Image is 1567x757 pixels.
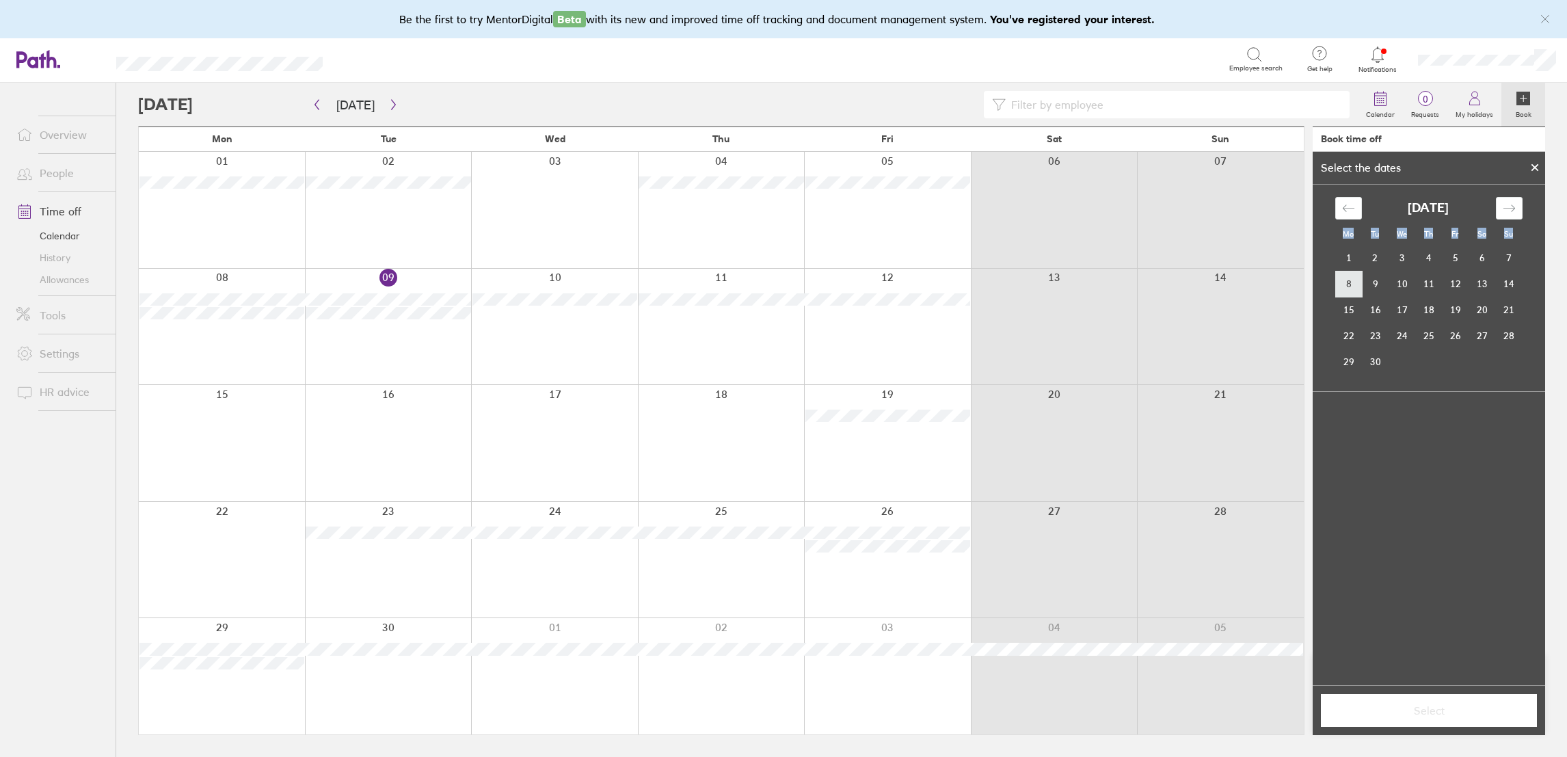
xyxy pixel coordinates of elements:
[1477,229,1486,239] small: Sa
[1335,297,1362,323] td: Monday, September 15, 2025
[1330,704,1527,717] span: Select
[1362,349,1389,375] td: Tuesday, September 30, 2025
[399,11,1168,27] div: Be the first to try MentorDigital with its new and improved time off tracking and document manage...
[1389,297,1415,323] td: Wednesday, September 17, 2025
[1362,271,1389,297] td: Tuesday, September 9, 2025
[5,269,116,291] a: Allowances
[1335,197,1362,220] div: Move backward to switch to the previous month.
[990,12,1155,26] b: You've registered your interest.
[5,302,116,329] a: Tools
[1495,297,1522,323] td: Sunday, September 21, 2025
[1335,245,1362,271] td: Monday, September 1, 2025
[1408,201,1449,215] strong: [DATE]
[1358,107,1403,119] label: Calendar
[1501,83,1545,127] a: Book
[5,378,116,406] a: HR advice
[1442,245,1469,271] td: Friday, September 5, 2025
[1335,271,1362,297] td: Monday, September 8, 2025
[5,159,116,187] a: People
[1495,271,1522,297] td: Sunday, September 14, 2025
[5,121,116,148] a: Overview
[1442,323,1469,349] td: Friday, September 26, 2025
[1356,66,1400,74] span: Notifications
[1313,161,1409,174] div: Select the dates
[1362,297,1389,323] td: Tuesday, September 16, 2025
[1389,323,1415,349] td: Wednesday, September 24, 2025
[1362,245,1389,271] td: Tuesday, September 2, 2025
[1335,323,1362,349] td: Monday, September 22, 2025
[1211,133,1229,144] span: Sun
[1320,185,1538,391] div: Calendar
[1403,107,1447,119] label: Requests
[1047,133,1062,144] span: Sat
[381,133,397,144] span: Tue
[1442,271,1469,297] td: Friday, September 12, 2025
[1415,323,1442,349] td: Thursday, September 25, 2025
[1006,92,1341,118] input: Filter by employee
[1389,245,1415,271] td: Wednesday, September 3, 2025
[1397,229,1407,239] small: We
[553,11,586,27] span: Beta
[1403,83,1447,127] a: 0Requests
[1321,133,1382,144] div: Book time off
[1358,83,1403,127] a: Calendar
[712,133,729,144] span: Thu
[5,340,116,367] a: Settings
[1424,229,1433,239] small: Th
[1403,94,1447,105] span: 0
[1469,297,1495,323] td: Saturday, September 20, 2025
[1229,64,1283,72] span: Employee search
[5,198,116,225] a: Time off
[5,247,116,269] a: History
[1321,694,1537,727] button: Select
[1447,107,1501,119] label: My holidays
[1504,229,1513,239] small: Su
[1469,323,1495,349] td: Saturday, September 27, 2025
[1356,45,1400,74] a: Notifications
[1451,229,1458,239] small: Fr
[212,133,232,144] span: Mon
[1362,323,1389,349] td: Tuesday, September 23, 2025
[1335,349,1362,375] td: Monday, September 29, 2025
[1495,323,1522,349] td: Sunday, September 28, 2025
[5,225,116,247] a: Calendar
[325,94,386,116] button: [DATE]
[1298,65,1342,73] span: Get help
[881,133,894,144] span: Fri
[1343,229,1354,239] small: Mo
[545,133,565,144] span: Wed
[1495,245,1522,271] td: Sunday, September 7, 2025
[360,53,394,65] div: Search
[1442,297,1469,323] td: Friday, September 19, 2025
[1508,107,1540,119] label: Book
[1447,83,1501,127] a: My holidays
[1415,271,1442,297] td: Thursday, September 11, 2025
[1389,271,1415,297] td: Wednesday, September 10, 2025
[1371,229,1379,239] small: Tu
[1469,271,1495,297] td: Saturday, September 13, 2025
[1415,297,1442,323] td: Thursday, September 18, 2025
[1415,245,1442,271] td: Thursday, September 4, 2025
[1469,245,1495,271] td: Saturday, September 6, 2025
[1496,197,1523,220] div: Move forward to switch to the next month.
